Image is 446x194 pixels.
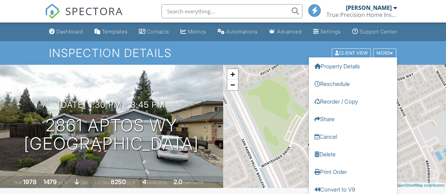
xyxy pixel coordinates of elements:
[309,57,397,75] a: Property Details
[95,180,110,185] span: Lot Size
[188,29,206,35] div: Metrics
[309,163,397,180] a: Print Order
[45,4,60,19] img: The Best Home Inspection Software - Spectora
[58,180,68,185] span: sq. ft.
[349,25,400,38] a: Support Center
[309,75,397,92] a: Reschedule
[43,178,57,186] div: 1479
[183,180,203,185] span: bathrooms
[136,25,172,38] a: Contacts
[161,4,303,18] input: Search everything...
[102,29,128,35] div: Templates
[227,69,238,80] a: Zoom in
[331,50,373,55] a: Client View
[326,11,397,18] div: True Precision Home Inspection
[346,4,392,11] div: [PERSON_NAME]
[173,178,182,186] div: 2.0
[309,127,397,145] a: Cancel
[49,47,397,59] h1: Inspection Details
[80,180,88,185] span: slab
[230,80,235,89] span: −
[392,183,444,187] a: © OpenStreetMap contributors
[360,29,397,35] div: Support Center
[230,70,235,79] span: +
[226,29,258,35] div: Automations
[309,110,397,127] a: Share
[332,48,371,58] div: Client View
[92,25,130,38] a: Templates
[58,100,165,109] h3: [DATE] 1:30 pm - 3:45 pm
[46,25,86,38] a: Dashboard
[65,4,123,18] span: SPECTORA
[277,29,302,35] div: Advanced
[111,178,126,186] div: 8250
[310,25,344,38] a: Settings
[24,116,199,154] h1: 2861 Aptos Wy [GEOGRAPHIC_DATA]
[178,25,209,38] a: Metrics
[320,29,341,35] div: Settings
[227,80,238,90] a: Zoom out
[23,178,37,186] div: 1978
[266,25,305,38] a: Advanced
[127,180,136,185] span: sq.ft.
[45,10,123,24] a: SPECTORA
[14,180,22,185] span: Built
[142,178,146,186] div: 4
[309,92,397,110] a: Reorder / Copy
[56,29,83,35] div: Dashboard
[373,48,396,58] div: More
[147,29,169,35] div: Contacts
[215,25,261,38] a: Automations (Basic)
[147,180,167,185] span: bedrooms
[309,145,397,163] a: Delete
